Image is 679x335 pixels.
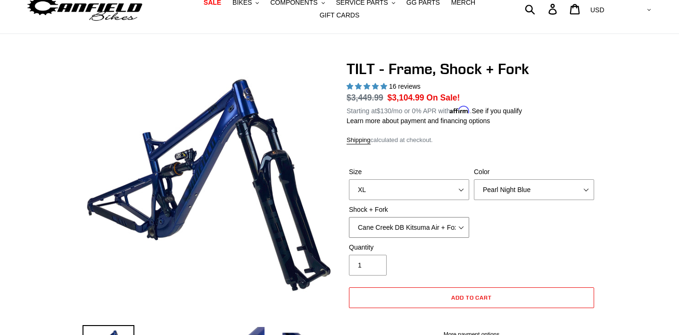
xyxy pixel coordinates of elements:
[426,92,460,104] span: On Sale!
[349,167,469,177] label: Size
[347,60,596,78] h1: TILT - Frame, Shock + Fork
[315,9,364,22] a: GIFT CARDS
[450,106,470,114] span: Affirm
[474,167,594,177] label: Color
[347,104,522,116] p: Starting at /mo or 0% APR with .
[472,107,522,115] a: See if you qualify - Learn more about Affirm Financing (opens in modal)
[320,11,360,19] span: GIFT CARDS
[388,93,424,102] span: $3,104.99
[377,107,391,115] span: $130
[347,117,490,125] a: Learn more about payment and financing options
[349,205,469,215] label: Shock + Fork
[347,135,596,145] div: calculated at checkout.
[347,136,371,144] a: Shipping
[349,243,469,252] label: Quantity
[389,83,421,90] span: 16 reviews
[347,93,383,102] s: $3,449.99
[451,294,492,301] span: Add to cart
[349,287,594,308] button: Add to cart
[347,83,389,90] span: 5.00 stars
